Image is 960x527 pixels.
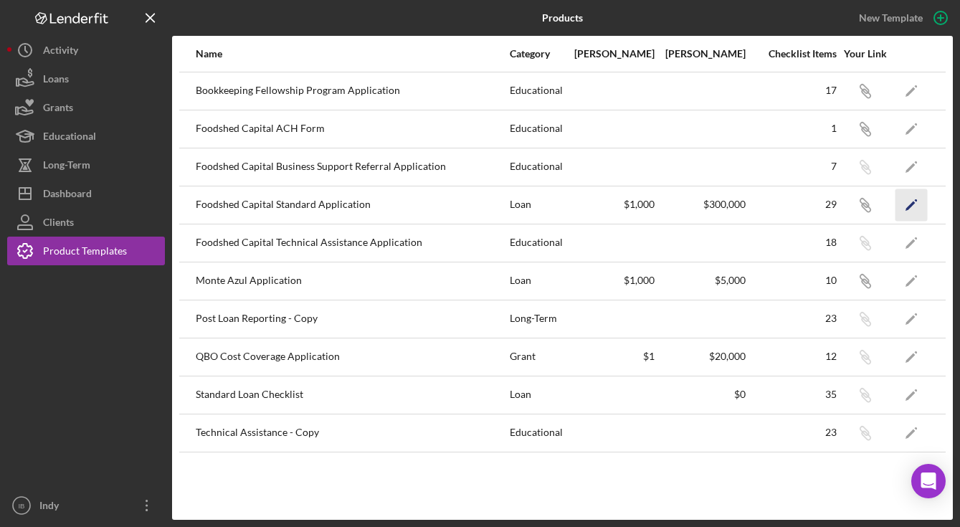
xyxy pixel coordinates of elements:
[747,199,837,210] div: 29
[850,7,953,29] button: New Template
[747,161,837,172] div: 7
[196,301,508,337] div: Post Loan Reporting - Copy
[510,377,564,413] div: Loan
[43,151,90,183] div: Long-Term
[7,36,165,65] button: Activity
[747,237,837,248] div: 18
[43,122,96,154] div: Educational
[510,48,564,60] div: Category
[656,389,746,400] div: $0
[656,199,746,210] div: $300,000
[7,179,165,208] button: Dashboard
[510,149,564,185] div: Educational
[510,187,564,223] div: Loan
[510,111,564,147] div: Educational
[43,65,69,97] div: Loans
[43,93,73,125] div: Grants
[565,48,655,60] div: [PERSON_NAME]
[747,351,837,362] div: 12
[196,48,508,60] div: Name
[747,48,837,60] div: Checklist Items
[196,73,508,109] div: Bookkeeping Fellowship Program Application
[196,415,508,451] div: Technical Assistance - Copy
[565,351,655,362] div: $1
[747,313,837,324] div: 23
[196,187,508,223] div: Foodshed Capital Standard Application
[18,502,24,510] text: IB
[43,208,74,240] div: Clients
[7,151,165,179] button: Long-Term
[7,65,165,93] button: Loans
[510,339,564,375] div: Grant
[7,237,165,265] button: Product Templates
[196,225,508,261] div: Foodshed Capital Technical Assistance Application
[747,427,837,438] div: 23
[911,464,946,498] div: Open Intercom Messenger
[510,263,564,299] div: Loan
[565,199,655,210] div: $1,000
[196,149,508,185] div: Foodshed Capital Business Support Referral Application
[859,7,923,29] div: New Template
[7,491,165,520] button: IBIndy [PERSON_NAME]
[747,389,837,400] div: 35
[747,275,837,286] div: 10
[747,123,837,134] div: 1
[510,301,564,337] div: Long-Term
[7,122,165,151] button: Educational
[196,111,508,147] div: Foodshed Capital ACH Form
[838,48,892,60] div: Your Link
[510,225,564,261] div: Educational
[7,93,165,122] button: Grants
[196,263,508,299] div: Monte Azul Application
[565,275,655,286] div: $1,000
[196,339,508,375] div: QBO Cost Coverage Application
[510,73,564,109] div: Educational
[656,275,746,286] div: $5,000
[656,48,746,60] div: [PERSON_NAME]
[747,85,837,96] div: 17
[542,12,583,24] b: Products
[510,415,564,451] div: Educational
[196,377,508,413] div: Standard Loan Checklist
[43,179,92,212] div: Dashboard
[656,351,746,362] div: $20,000
[43,36,78,68] div: Activity
[43,237,127,269] div: Product Templates
[7,208,165,237] button: Clients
